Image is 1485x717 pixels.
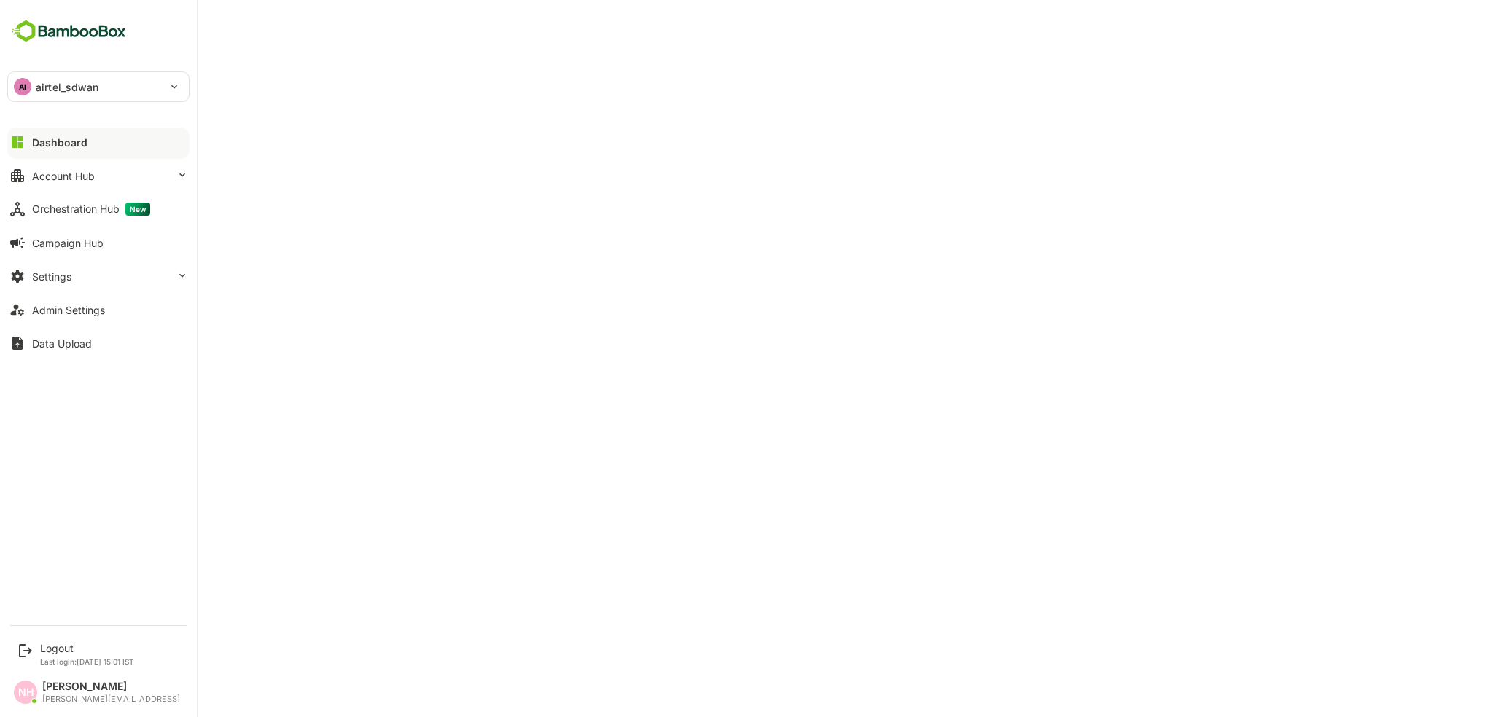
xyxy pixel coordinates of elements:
[40,642,134,654] div: Logout
[7,128,190,157] button: Dashboard
[32,170,95,182] div: Account Hub
[32,203,150,216] div: Orchestration Hub
[7,295,190,324] button: Admin Settings
[32,304,105,316] div: Admin Settings
[7,17,130,45] img: BambooboxFullLogoMark.5f36c76dfaba33ec1ec1367b70bb1252.svg
[42,681,180,693] div: [PERSON_NAME]
[32,337,92,350] div: Data Upload
[32,270,71,283] div: Settings
[7,228,190,257] button: Campaign Hub
[14,78,31,95] div: AI
[125,203,150,216] span: New
[7,161,190,190] button: Account Hub
[42,694,180,704] div: [PERSON_NAME][EMAIL_ADDRESS]
[7,329,190,358] button: Data Upload
[14,681,37,704] div: NH
[7,262,190,291] button: Settings
[40,657,134,666] p: Last login: [DATE] 15:01 IST
[32,237,104,249] div: Campaign Hub
[36,79,99,95] p: airtel_sdwan
[32,136,87,149] div: Dashboard
[8,72,189,101] div: AIairtel_sdwan
[7,195,190,224] button: Orchestration HubNew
